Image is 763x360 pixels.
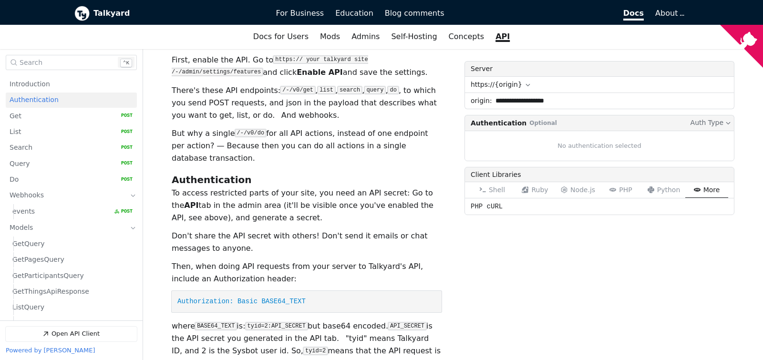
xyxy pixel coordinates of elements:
[531,186,548,194] span: Ruby
[464,198,734,215] div: PHP cURL
[270,5,330,21] a: For Business
[364,86,385,94] code: query
[114,176,133,183] span: POST
[114,129,133,135] span: POST
[12,300,133,315] a: ListQuery
[12,237,133,251] a: GetQuery
[10,172,133,187] a: Do POST
[172,54,442,79] p: First, enable the API. Go to and click and save the settings.
[12,268,133,283] a: GetParticipantsQuery
[74,6,263,21] a: Talkyard logoTalkyard
[195,322,237,330] code: BASE64_TEXT
[655,9,683,18] a: About
[6,347,95,354] a: Powered by [PERSON_NAME]
[318,86,335,94] code: list
[74,6,90,21] img: Talkyard logo
[12,287,89,296] span: GetThingsApiResponse
[12,284,133,299] a: GetThingsApiResponse
[114,144,133,151] span: POST
[10,159,30,168] span: Query
[172,260,442,285] p: Then, when doing API requests from your server to Talkyard's API, include an Authorization header:
[12,255,64,264] span: GetPagesQuery
[314,29,346,45] a: Mods
[280,86,315,94] code: /-/v0/get
[303,347,328,355] code: tyid=2
[172,127,442,165] p: But why a single for all API actions, instead of one endpoint per action? — Because then you can ...
[10,127,21,136] span: List
[464,167,734,182] div: Client Libraries
[247,29,314,45] a: Docs for Users
[385,9,444,18] span: Blog comments
[570,186,595,194] span: Node.js
[12,252,133,267] a: GetPagesQuery
[235,129,267,137] code: /-/v0/do
[12,207,35,216] span: events
[93,7,263,20] b: Talkyard
[6,327,137,341] a: Open API Client
[10,95,59,104] span: Authentication
[689,117,732,128] button: Auth Type
[657,186,681,194] span: Python
[10,223,33,232] span: Models
[346,29,385,45] a: Admins
[10,112,21,121] span: Get
[10,220,120,236] a: Models
[10,93,133,107] a: Authentication
[10,124,133,139] a: List POST
[12,239,45,248] span: GetQuery
[120,59,132,68] kbd: k
[114,161,133,167] span: POST
[385,29,443,45] a: Self-Hosting
[450,5,650,21] a: Docs
[471,118,526,127] span: Authentication
[10,80,50,89] span: Introduction
[703,186,720,194] span: More
[12,205,133,219] a: events POST
[527,118,559,127] span: Optional
[464,130,734,161] div: No authentication selected
[12,271,84,280] span: GetParticipantsQuery
[114,113,133,119] span: POST
[10,144,32,153] span: Search
[623,9,644,21] span: Docs
[177,298,306,305] span: Authorization: Basic BASE64_TEXT
[12,319,64,328] span: ListPagesQuery
[388,322,426,330] code: API_SECRET
[12,316,133,331] a: ListPagesQuery
[338,86,362,94] code: search
[443,29,490,45] a: Concepts
[10,175,19,184] span: Do
[172,173,442,187] h2: Authentication
[335,9,373,18] span: Education
[379,5,450,21] a: Blog comments
[388,86,398,94] code: do
[114,208,133,215] span: POST
[10,109,133,123] a: Get POST
[10,156,133,171] a: Query POST
[297,68,343,77] strong: Enable API
[172,187,442,224] p: To access restricted parts of your site, you need an API secret: Go to the tab in the admin area ...
[172,56,368,76] code: https:// your talkyard site /-/admin/settings/features
[10,188,120,204] a: Webhooks
[123,61,126,66] span: ⌃
[184,201,198,210] strong: API
[330,5,379,21] a: Education
[685,182,728,198] button: More
[619,186,632,194] span: PHP
[489,186,505,194] span: Shell
[10,141,133,155] a: Search POST
[10,191,44,200] span: Webhooks
[20,59,42,66] span: Search
[276,9,324,18] span: For Business
[490,29,516,45] a: API
[465,93,492,108] label: origin
[172,230,442,255] p: Don't share the API secret with others! Don't send it emails or chat messages to anyone.
[246,322,308,330] code: tyid=2:API_SECRET
[471,79,522,89] span: https://{origin}
[10,77,133,92] a: Introduction
[172,84,442,122] p: There's these API endpoints: , , , , , to which you send POST requests, and json in the payload t...
[465,76,734,92] button: https://{origin}
[12,303,44,312] span: ListQuery
[464,61,734,76] label: Server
